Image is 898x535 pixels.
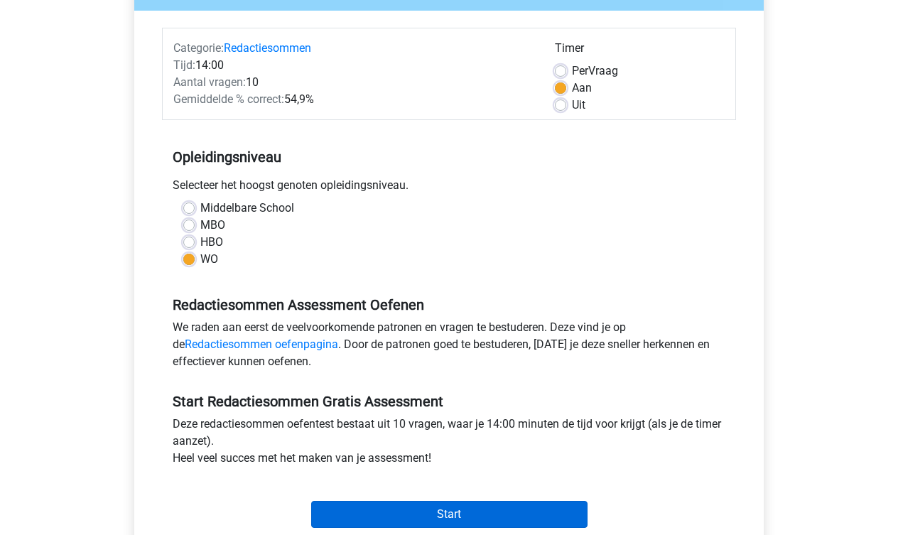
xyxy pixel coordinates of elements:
[555,40,725,63] div: Timer
[572,97,585,114] label: Uit
[224,41,311,55] a: Redactiesommen
[163,57,544,74] div: 14:00
[173,296,725,313] h5: Redactiesommen Assessment Oefenen
[173,393,725,410] h5: Start Redactiesommen Gratis Assessment
[311,501,588,528] input: Start
[200,217,225,234] label: MBO
[173,143,725,171] h5: Opleidingsniveau
[163,74,544,91] div: 10
[162,177,736,200] div: Selecteer het hoogst genoten opleidingsniveau.
[173,41,224,55] span: Categorie:
[185,337,338,351] a: Redactiesommen oefenpagina
[200,200,294,217] label: Middelbare School
[173,75,246,89] span: Aantal vragen:
[173,58,195,72] span: Tijd:
[163,91,544,108] div: 54,9%
[572,64,588,77] span: Per
[200,234,223,251] label: HBO
[173,92,284,106] span: Gemiddelde % correct:
[200,251,218,268] label: WO
[572,80,592,97] label: Aan
[162,319,736,376] div: We raden aan eerst de veelvoorkomende patronen en vragen te bestuderen. Deze vind je op de . Door...
[162,416,736,472] div: Deze redactiesommen oefentest bestaat uit 10 vragen, waar je 14:00 minuten de tijd voor krijgt (a...
[572,63,618,80] label: Vraag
